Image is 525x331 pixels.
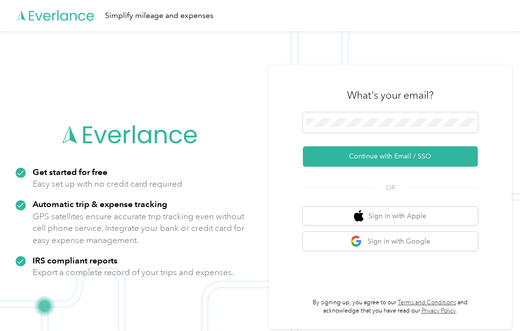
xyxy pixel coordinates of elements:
[354,210,364,222] img: apple logo
[33,199,167,209] strong: Automatic trip & expense tracking
[303,207,478,226] button: apple logoSign in with Apple
[33,178,182,190] p: Easy set up with no credit card required
[350,235,363,247] img: google logo
[105,10,213,22] div: Simplify mileage and expenses
[347,88,434,102] h3: What's your email?
[303,232,478,251] button: google logoSign in with Google
[33,266,234,279] p: Export a complete record of your trips and expenses.
[398,299,456,306] a: Terms and Conditions
[303,298,478,315] p: By signing up, you agree to our and acknowledge that you have read our .
[373,183,407,193] span: OR
[303,146,478,167] button: Continue with Email / SSO
[421,307,456,314] a: Privacy Policy
[33,210,245,246] p: GPS satellites ensure accurate trip tracking even without cell phone service. Integrate your bank...
[33,167,107,177] strong: Get started for free
[33,255,118,265] strong: IRS compliant reports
